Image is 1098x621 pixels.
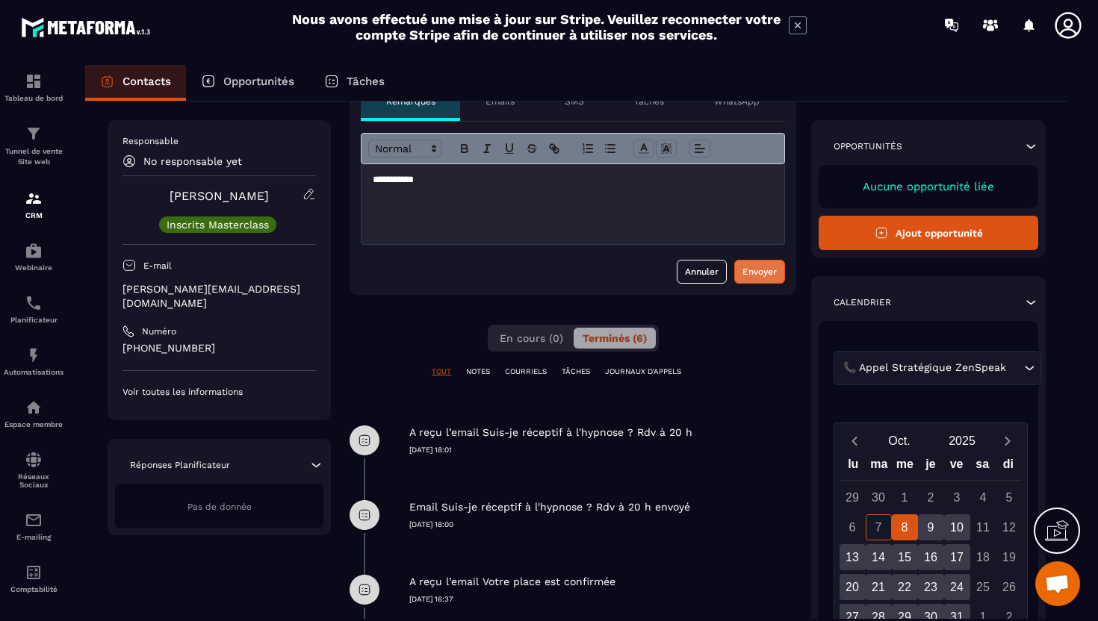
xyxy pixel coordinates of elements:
span: Pas de donnée [187,502,252,512]
p: Automatisations [4,368,63,376]
a: social-networksocial-networkRéseaux Sociaux [4,440,63,500]
p: No responsable yet [143,155,242,167]
p: Réseaux Sociaux [4,472,63,489]
p: SMS [565,96,584,107]
p: Responsable [122,135,316,147]
div: 11 [970,514,996,540]
div: 20 [840,574,866,600]
a: accountantaccountantComptabilité [4,552,63,605]
img: social-network [25,451,43,469]
p: NOTES [466,366,490,377]
div: 29 [840,484,866,511]
input: Search for option [1009,360,1020,376]
div: di [995,454,1021,480]
div: sa [970,454,996,480]
img: accountant [25,564,43,581]
p: Webinaire [4,263,63,272]
p: WhatsApp [714,96,760,107]
a: Contacts [85,65,186,101]
p: E-mail [143,260,172,272]
div: ma [866,454,893,480]
img: formation [25,72,43,90]
p: [DATE] 18:00 [409,519,796,530]
p: CRM [4,211,63,219]
div: 30 [866,484,892,511]
img: automations [25,399,43,416]
div: 19 [996,544,1023,570]
div: 9 [918,514,944,540]
button: Ajout opportunité [819,216,1038,250]
img: formation [25,125,43,143]
div: 15 [892,544,918,570]
a: formationformationTableau de bord [4,61,63,113]
div: 22 [892,574,918,600]
div: 5 [996,484,1023,511]
p: Espace membre [4,420,63,428]
p: Réponses Planificateur [130,459,230,471]
button: Envoyer [734,260,785,284]
a: formationformationTunnel de vente Site web [4,113,63,178]
button: Terminés (6) [574,328,656,349]
div: 17 [944,544,970,570]
p: COURRIELS [505,366,547,377]
p: Tâches [634,96,664,107]
div: 16 [918,544,944,570]
p: E-mailing [4,533,63,541]
p: Opportunités [223,75,294,88]
div: 10 [944,514,970,540]
img: scheduler [25,294,43,312]
div: 7 [866,514,892,540]
div: Ouvrir le chat [1035,561,1080,606]
div: 21 [866,574,892,600]
div: je [918,454,944,480]
p: Voir toutes les informations [122,386,316,398]
img: automations [25,242,43,260]
p: JOURNAUX D'APPELS [605,366,681,377]
div: 25 [970,574,996,600]
div: 14 [866,544,892,570]
p: [PHONE_NUMBER] [122,341,316,355]
p: Email Suis-je réceptif à l'hypnose ? Rdv à 20 h envoyé [409,500,690,514]
a: automationsautomationsWebinaire [4,231,63,283]
img: formation [25,190,43,207]
div: ve [943,454,970,480]
div: Search for option [834,351,1041,385]
div: 18 [970,544,996,570]
a: Tâches [309,65,400,101]
div: 23 [918,574,944,600]
a: automationsautomationsEspace membre [4,387,63,440]
a: [PERSON_NAME] [170,189,269,203]
p: Tableau de bord [4,94,63,102]
a: Opportunités [186,65,309,101]
div: 26 [996,574,1023,600]
p: Remarques [386,96,435,107]
button: En cours (0) [491,328,572,349]
p: Calendrier [834,296,891,308]
p: Tunnel de vente Site web [4,146,63,167]
button: Open months overlay [868,428,931,454]
p: TOUT [432,366,451,377]
div: 8 [892,514,918,540]
p: [DATE] 18:01 [409,445,796,455]
div: 2 [918,484,944,511]
p: Planificateur [4,316,63,324]
div: 6 [840,514,866,540]
p: Comptabilité [4,585,63,593]
button: Open years overlay [931,428,993,454]
div: me [892,454,918,480]
span: Terminés (6) [583,332,647,344]
button: Next month [993,431,1021,451]
div: lu [840,454,866,480]
div: 4 [970,484,996,511]
span: 📞 Appel Stratégique ZenSpeak [840,360,1009,376]
p: Numéro [142,325,176,337]
p: TÂCHES [562,366,590,377]
p: Opportunités [834,140,902,152]
p: Tâches [347,75,385,88]
div: Envoyer [742,264,777,279]
p: Aucune opportunité liée [834,180,1023,193]
h2: Nous avons effectué une mise à jour sur Stripe. Veuillez reconnecter votre compte Stripe afin de ... [291,11,781,43]
a: formationformationCRM [4,178,63,231]
p: A reçu l’email Suis-je réceptif à l'hypnose ? Rdv à 20 h [409,425,692,440]
p: Contacts [122,75,171,88]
